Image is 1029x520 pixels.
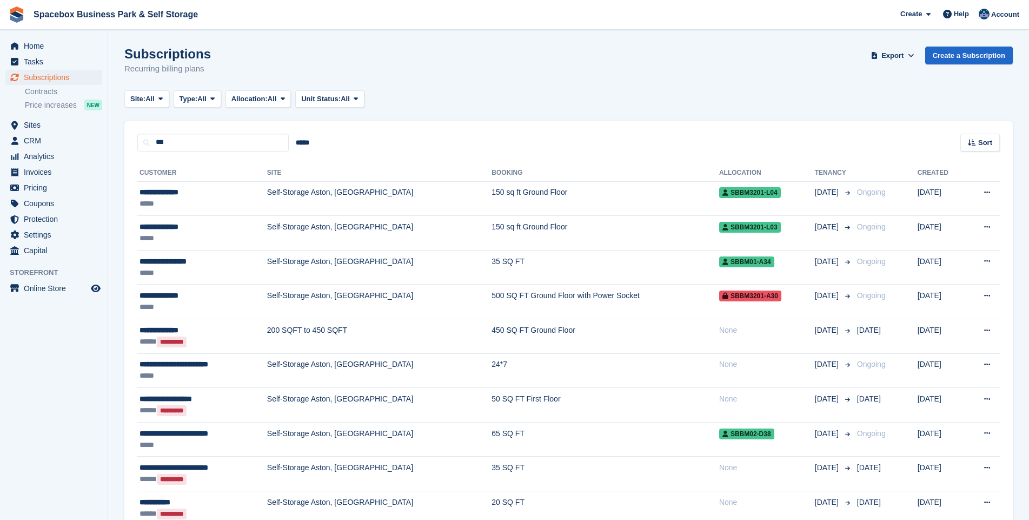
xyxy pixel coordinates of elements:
[84,100,102,110] div: NEW
[719,222,781,233] span: SBBM3201-L03
[719,187,781,198] span: SBBM3201-L04
[25,99,102,111] a: Price increases NEW
[24,70,89,85] span: Subscriptions
[197,94,207,104] span: All
[9,6,25,23] img: stora-icon-8386f47178a22dfd0bd8f6a31ec36ba5ce8667c1dd55bd0f319d3a0aa187defe.svg
[900,9,922,19] span: Create
[918,285,965,319] td: [DATE]
[492,216,719,251] td: 150 sq ft Ground Floor
[295,90,364,108] button: Unit Status: All
[24,196,89,211] span: Coupons
[267,285,492,319] td: Self-Storage Aston, [GEOGRAPHIC_DATA]
[815,290,841,301] span: [DATE]
[492,422,719,457] td: 65 SQ FT
[301,94,341,104] span: Unit Status:
[492,250,719,285] td: 35 SQ FT
[869,47,917,64] button: Export
[918,250,965,285] td: [DATE]
[719,429,774,439] span: SBBM02-D38
[5,180,102,195] a: menu
[918,422,965,457] td: [DATE]
[24,164,89,180] span: Invoices
[857,326,881,334] span: [DATE]
[815,256,841,267] span: [DATE]
[24,149,89,164] span: Analytics
[267,164,492,182] th: Site
[24,281,89,296] span: Online Store
[492,388,719,423] td: 50 SQ FT First Floor
[918,353,965,388] td: [DATE]
[137,164,267,182] th: Customer
[267,319,492,354] td: 200 SQFT to 450 SQFT
[815,428,841,439] span: [DATE]
[857,360,886,368] span: Ongoing
[24,227,89,242] span: Settings
[267,388,492,423] td: Self-Storage Aston, [GEOGRAPHIC_DATA]
[5,149,102,164] a: menu
[124,47,211,61] h1: Subscriptions
[918,457,965,491] td: [DATE]
[979,9,990,19] img: Daud
[815,462,841,473] span: [DATE]
[815,221,841,233] span: [DATE]
[719,497,815,508] div: None
[225,90,291,108] button: Allocation: All
[5,70,102,85] a: menu
[267,457,492,491] td: Self-Storage Aston, [GEOGRAPHIC_DATA]
[991,9,1019,20] span: Account
[815,497,841,508] span: [DATE]
[267,250,492,285] td: Self-Storage Aston, [GEOGRAPHIC_DATA]
[25,100,77,110] span: Price increases
[24,133,89,148] span: CRM
[5,117,102,133] a: menu
[719,325,815,336] div: None
[918,319,965,354] td: [DATE]
[881,50,904,61] span: Export
[857,498,881,506] span: [DATE]
[24,212,89,227] span: Protection
[918,388,965,423] td: [DATE]
[231,94,268,104] span: Allocation:
[918,164,965,182] th: Created
[815,325,841,336] span: [DATE]
[89,282,102,295] a: Preview store
[719,359,815,370] div: None
[5,54,102,69] a: menu
[492,457,719,491] td: 35 SQ FT
[492,319,719,354] td: 450 SQ FT Ground Floor
[24,243,89,258] span: Capital
[5,243,102,258] a: menu
[124,63,211,75] p: Recurring billing plans
[24,180,89,195] span: Pricing
[5,281,102,296] a: menu
[719,393,815,405] div: None
[24,117,89,133] span: Sites
[267,181,492,216] td: Self-Storage Aston, [GEOGRAPHIC_DATA]
[5,164,102,180] a: menu
[857,188,886,196] span: Ongoing
[815,393,841,405] span: [DATE]
[719,291,781,301] span: SBBM3201-A30
[5,38,102,54] a: menu
[815,164,853,182] th: Tenancy
[174,90,221,108] button: Type: All
[918,181,965,216] td: [DATE]
[492,285,719,319] td: 500 SQ FT Ground Floor with Power Socket
[815,359,841,370] span: [DATE]
[124,90,169,108] button: Site: All
[5,212,102,227] a: menu
[954,9,969,19] span: Help
[857,463,881,472] span: [DATE]
[857,291,886,300] span: Ongoing
[857,394,881,403] span: [DATE]
[492,164,719,182] th: Booking
[24,38,89,54] span: Home
[815,187,841,198] span: [DATE]
[719,256,774,267] span: SBBM01-A34
[25,87,102,97] a: Contracts
[857,257,886,266] span: Ongoing
[10,267,108,278] span: Storefront
[978,137,992,148] span: Sort
[918,216,965,251] td: [DATE]
[925,47,1013,64] a: Create a Subscription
